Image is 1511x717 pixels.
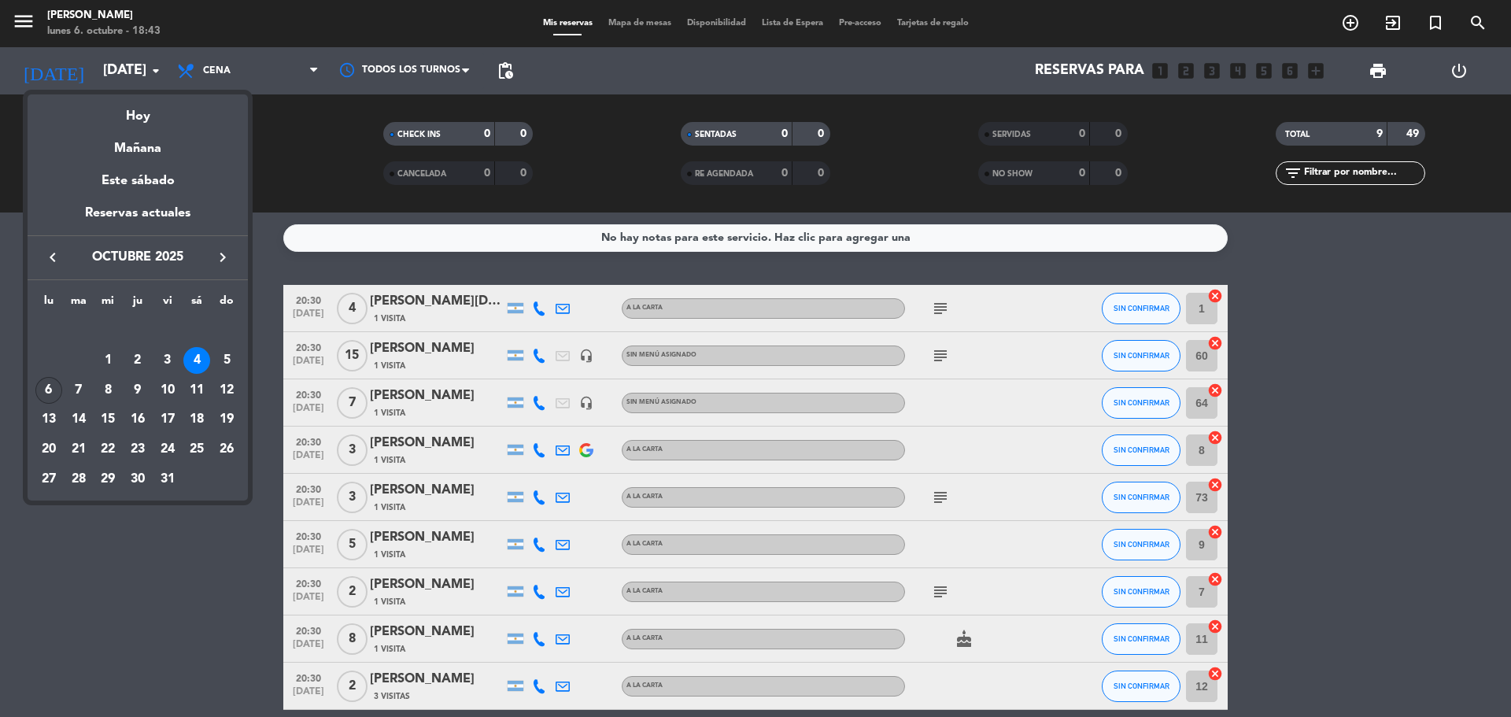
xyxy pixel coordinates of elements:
td: 27 de octubre de 2025 [34,464,64,494]
th: sábado [183,292,212,316]
div: 4 [183,347,210,374]
td: 18 de octubre de 2025 [183,405,212,434]
div: 1 [94,347,121,374]
div: 16 [124,406,151,433]
div: 9 [124,377,151,404]
th: viernes [153,292,183,316]
td: 24 de octubre de 2025 [153,434,183,464]
td: 8 de octubre de 2025 [93,375,123,405]
div: 3 [154,347,181,374]
td: 21 de octubre de 2025 [64,434,94,464]
td: 13 de octubre de 2025 [34,405,64,434]
div: 26 [213,436,240,463]
button: keyboard_arrow_left [39,247,67,268]
div: Este sábado [28,159,248,203]
div: 22 [94,436,121,463]
div: 12 [213,377,240,404]
td: 20 de octubre de 2025 [34,434,64,464]
th: miércoles [93,292,123,316]
button: keyboard_arrow_right [209,247,237,268]
td: OCT. [34,316,242,346]
div: 2 [124,347,151,374]
td: 16 de octubre de 2025 [123,405,153,434]
div: 19 [213,406,240,433]
td: 22 de octubre de 2025 [93,434,123,464]
td: 25 de octubre de 2025 [183,434,212,464]
div: 20 [35,436,62,463]
div: 30 [124,466,151,493]
td: 31 de octubre de 2025 [153,464,183,494]
td: 10 de octubre de 2025 [153,375,183,405]
td: 9 de octubre de 2025 [123,375,153,405]
div: 7 [65,377,92,404]
div: 13 [35,406,62,433]
td: 28 de octubre de 2025 [64,464,94,494]
div: 14 [65,406,92,433]
td: 29 de octubre de 2025 [93,464,123,494]
td: 15 de octubre de 2025 [93,405,123,434]
td: 30 de octubre de 2025 [123,464,153,494]
div: 5 [213,347,240,374]
td: 7 de octubre de 2025 [64,375,94,405]
td: 4 de octubre de 2025 [183,346,212,375]
td: 3 de octubre de 2025 [153,346,183,375]
th: martes [64,292,94,316]
div: 6 [35,377,62,404]
td: 12 de octubre de 2025 [212,375,242,405]
div: 24 [154,436,181,463]
i: keyboard_arrow_right [213,248,232,267]
span: octubre 2025 [67,247,209,268]
td: 19 de octubre de 2025 [212,405,242,434]
div: 27 [35,466,62,493]
td: 26 de octubre de 2025 [212,434,242,464]
div: Reservas actuales [28,203,248,235]
i: keyboard_arrow_left [43,248,62,267]
div: 18 [183,406,210,433]
div: Hoy [28,94,248,127]
div: Mañana [28,127,248,159]
div: 8 [94,377,121,404]
div: 25 [183,436,210,463]
div: 11 [183,377,210,404]
th: lunes [34,292,64,316]
td: 17 de octubre de 2025 [153,405,183,434]
td: 6 de octubre de 2025 [34,375,64,405]
div: 21 [65,436,92,463]
td: 1 de octubre de 2025 [93,346,123,375]
th: jueves [123,292,153,316]
td: 11 de octubre de 2025 [183,375,212,405]
td: 14 de octubre de 2025 [64,405,94,434]
td: 2 de octubre de 2025 [123,346,153,375]
div: 17 [154,406,181,433]
div: 15 [94,406,121,433]
td: 23 de octubre de 2025 [123,434,153,464]
div: 23 [124,436,151,463]
div: 29 [94,466,121,493]
div: 28 [65,466,92,493]
th: domingo [212,292,242,316]
td: 5 de octubre de 2025 [212,346,242,375]
div: 10 [154,377,181,404]
div: 31 [154,466,181,493]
